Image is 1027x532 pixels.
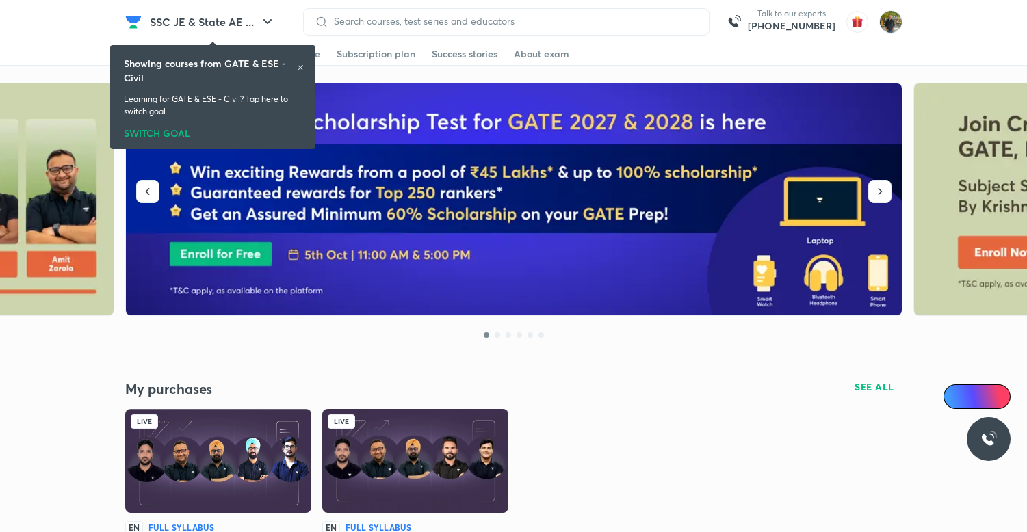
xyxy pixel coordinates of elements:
p: Talk to our experts [748,8,835,19]
span: Ai Doubts [966,391,1002,402]
div: Live [131,414,158,429]
a: About exam [514,43,569,65]
div: Live [328,414,355,429]
img: Batch Thumbnail [125,409,311,513]
img: Icon [952,391,963,402]
img: shubham rawat [879,10,902,34]
img: Batch Thumbnail [322,409,508,513]
a: [PHONE_NUMBER] [748,19,835,33]
div: About exam [514,47,569,61]
div: Success stories [432,47,497,61]
h6: Showing courses from GATE & ESE - Civil [124,56,296,85]
button: SEE ALL [846,376,902,398]
img: ttu [980,431,997,447]
div: Subscription plan [337,47,415,61]
img: avatar [846,11,868,33]
span: SEE ALL [855,382,894,392]
a: Subscription plan [337,43,415,65]
div: SWITCH GOAL [124,123,302,138]
img: Company Logo [125,14,142,30]
a: Success stories [432,43,497,65]
button: SSC JE & State AE ... [142,8,284,36]
input: Search courses, test series and educators [328,16,698,27]
h4: My purchases [125,380,514,398]
img: call-us [720,8,748,36]
a: Ai Doubts [944,384,1011,409]
p: Learning for GATE & ESE - Civil? Tap here to switch goal [124,93,302,118]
